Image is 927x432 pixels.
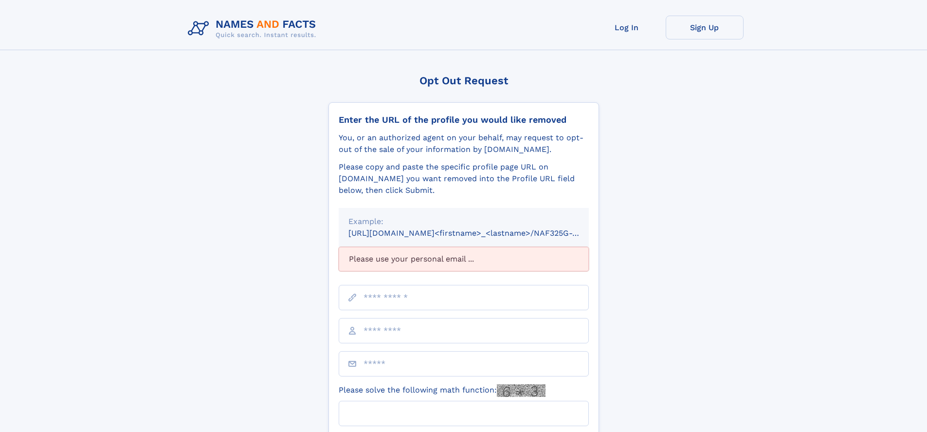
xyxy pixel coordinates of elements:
div: Opt Out Request [328,75,599,87]
div: Please copy and paste the specific profile page URL on [DOMAIN_NAME] you want removed into the Pr... [339,161,589,196]
a: Sign Up [666,16,744,39]
img: Logo Names and Facts [184,16,324,42]
small: [URL][DOMAIN_NAME]<firstname>_<lastname>/NAF325G-xxxxxxxx [348,228,607,238]
div: You, or an authorized agent on your behalf, may request to opt-out of the sale of your informatio... [339,132,589,155]
div: Example: [348,216,579,227]
div: Please use your personal email ... [339,247,589,271]
label: Please solve the following math function: [339,384,545,397]
div: Enter the URL of the profile you would like removed [339,114,589,125]
a: Log In [588,16,666,39]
